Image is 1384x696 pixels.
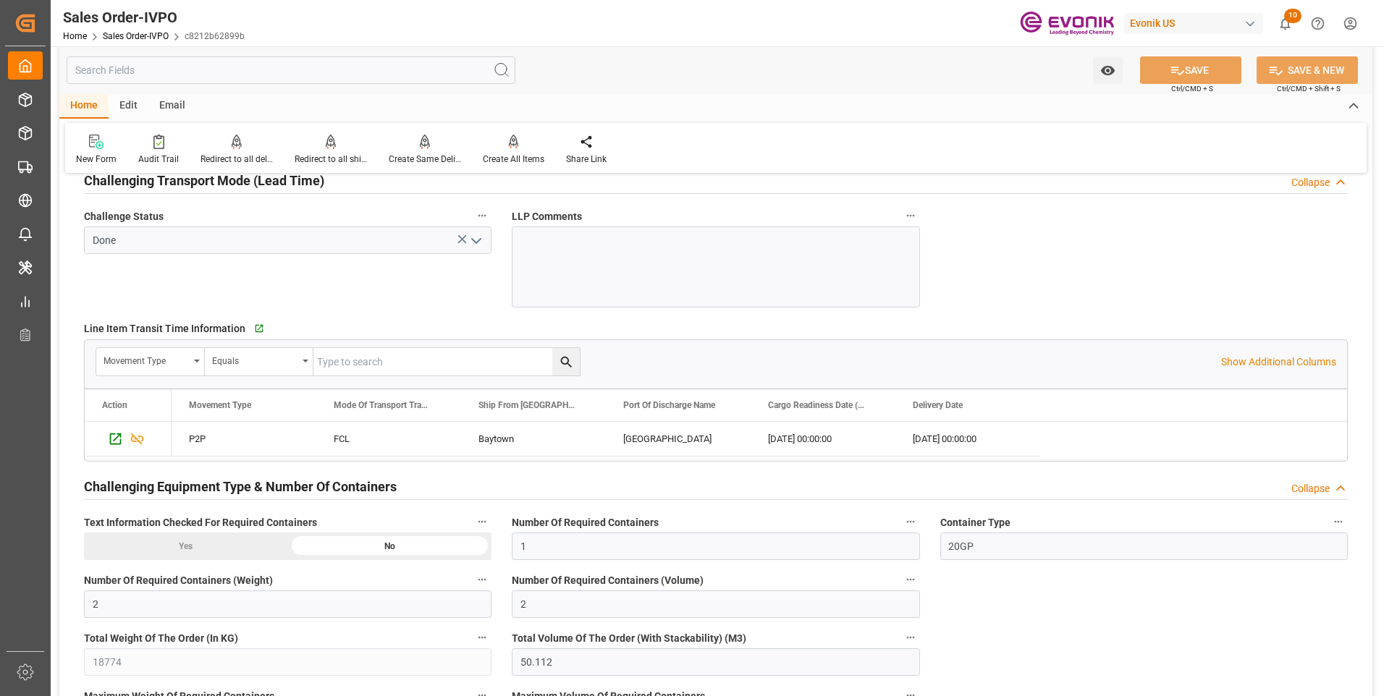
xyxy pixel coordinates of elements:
[138,153,179,166] div: Audit Trail
[512,573,704,588] span: Number Of Required Containers (Volume)
[63,31,87,41] a: Home
[67,56,515,84] input: Search Fields
[1140,56,1241,84] button: SAVE
[478,400,575,410] span: Ship From [GEOGRAPHIC_DATA]
[473,628,491,647] button: Total Weight Of The Order (In KG)
[512,209,582,224] span: LLP Comments
[189,400,251,410] span: Movement Type
[172,422,1040,457] div: Press SPACE to select this row.
[461,422,606,456] div: Baytown
[901,206,920,225] button: LLP Comments
[1269,7,1301,40] button: show 10 new notifications
[895,422,1040,456] div: [DATE] 00:00:00
[109,94,148,119] div: Edit
[940,515,1010,530] span: Container Type
[59,94,109,119] div: Home
[212,351,298,368] div: Equals
[313,348,580,375] input: Type to search
[334,400,431,410] span: Mode Of Transport Translation
[1171,83,1213,94] span: Ctrl/CMD + S
[84,573,273,588] span: Number Of Required Containers (Weight)
[316,422,461,456] div: FCL
[473,512,491,531] button: Text Information Checked For Required Containers
[148,94,196,119] div: Email
[913,400,963,410] span: Delivery Date
[901,628,920,647] button: Total Volume Of The Order (With Stackability) (M3)
[1124,9,1269,37] button: Evonik US
[76,153,117,166] div: New Form
[901,570,920,589] button: Number Of Required Containers (Volume)
[901,512,920,531] button: Number Of Required Containers
[552,348,580,375] button: search button
[1093,56,1123,84] button: open menu
[295,153,367,166] div: Redirect to all shipments
[96,348,205,375] button: open menu
[1257,56,1358,84] button: SAVE & NEW
[84,532,288,560] div: Yes
[84,477,397,496] h2: Challenging Equipment Type & Number Of Containers
[1329,512,1348,531] button: Container Type
[1020,11,1114,36] img: Evonik-brand-mark-Deep-Purple-RGB.jpeg_1700498283.jpeg
[512,515,659,530] span: Number Of Required Containers
[566,153,607,166] div: Share Link
[104,351,189,368] div: Movement Type
[512,631,746,646] span: Total Volume Of The Order (With Stackability) (M3)
[102,400,127,410] div: Action
[1221,355,1336,370] p: Show Additional Columns
[1277,83,1341,94] span: Ctrl/CMD + Shift + S
[389,153,461,166] div: Create Same Delivery Date
[201,153,273,166] div: Redirect to all deliveries
[1124,13,1263,34] div: Evonik US
[1284,9,1301,23] span: 10
[1301,7,1334,40] button: Help Center
[84,631,238,646] span: Total Weight Of The Order (In KG)
[205,348,313,375] button: open menu
[1291,481,1330,496] div: Collapse
[288,532,492,560] div: No
[751,422,895,456] div: [DATE] 00:00:00
[768,400,865,410] span: Cargo Readiness Date (Shipping Date)
[103,31,169,41] a: Sales Order-IVPO
[84,171,324,190] h2: Challenging Transport Mode (Lead Time)
[465,229,486,252] button: open menu
[172,422,316,456] div: P2P
[623,400,715,410] span: Port Of Discharge Name
[483,153,544,166] div: Create All Items
[84,209,164,224] span: Challenge Status
[473,206,491,225] button: Challenge Status
[1291,175,1330,190] div: Collapse
[84,515,317,530] span: Text Information Checked For Required Containers
[606,422,751,456] div: [GEOGRAPHIC_DATA]
[85,422,172,457] div: Press SPACE to select this row.
[84,321,245,336] span: Line Item Transit Time Information
[473,570,491,589] button: Number Of Required Containers (Weight)
[63,7,245,28] div: Sales Order-IVPO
